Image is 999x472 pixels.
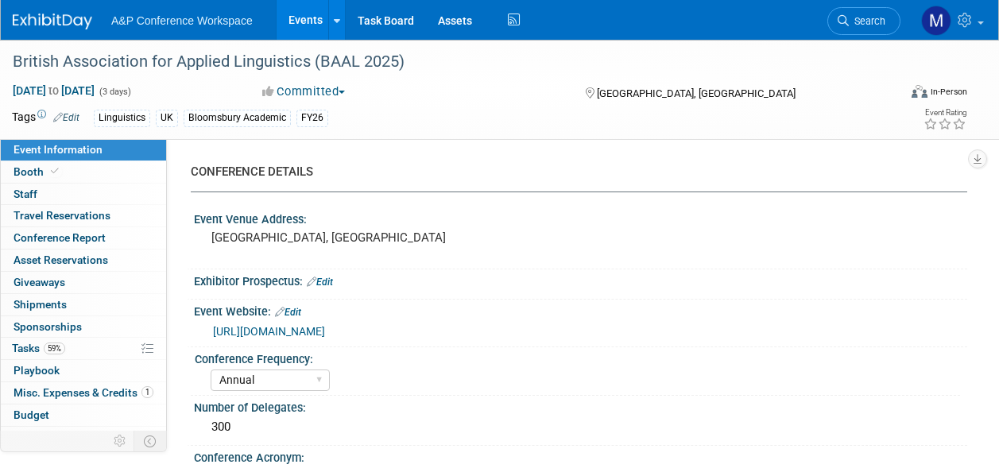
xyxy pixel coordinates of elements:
span: A&P Conference Workspace [111,14,253,27]
a: Playbook [1,360,166,381]
span: Shipments [14,298,67,311]
div: Event Rating [923,109,966,117]
button: Committed [257,83,351,100]
div: Event Format [828,83,967,106]
span: Conference Report [14,231,106,244]
td: Toggle Event Tabs [134,431,167,451]
a: Edit [53,112,79,123]
span: Tasks [12,342,65,354]
a: [URL][DOMAIN_NAME] [213,325,325,338]
img: Format-Inperson.png [912,85,927,98]
span: Booth [14,165,62,178]
a: Search [827,7,900,35]
div: Exhibitor Prospectus: [194,269,967,290]
span: Staff [14,188,37,200]
span: (3 days) [98,87,131,97]
span: Playbook [14,364,60,377]
span: 1 [141,386,153,398]
span: Event Information [14,143,103,156]
div: Event Website: [194,300,967,320]
span: Misc. Expenses & Credits [14,386,153,399]
img: ExhibitDay [13,14,92,29]
a: Giveaways [1,272,166,293]
a: Edit [275,307,301,318]
td: Personalize Event Tab Strip [106,431,134,451]
span: Asset Reservations [14,253,108,266]
td: Tags [12,109,79,127]
a: Sponsorships [1,316,166,338]
a: Tasks59% [1,338,166,359]
div: Linguistics [94,110,150,126]
a: Staff [1,184,166,205]
a: ROI, Objectives & ROO [1,427,166,448]
div: Conference Acronym: [194,446,967,466]
pre: [GEOGRAPHIC_DATA], [GEOGRAPHIC_DATA] [211,230,498,245]
i: Booth reservation complete [51,167,59,176]
span: Search [849,15,885,27]
div: UK [156,110,178,126]
a: Asset Reservations [1,250,166,271]
span: to [46,84,61,97]
div: British Association for Applied Linguistics (BAAL 2025) [7,48,885,76]
div: Number of Delegates: [194,396,967,416]
a: Budget [1,404,166,426]
span: Budget [14,408,49,421]
div: 300 [206,415,955,439]
a: Misc. Expenses & Credits1 [1,382,166,404]
div: Conference Frequency: [195,347,960,367]
span: ROI, Objectives & ROO [14,431,120,443]
a: Event Information [1,139,166,161]
a: Travel Reservations [1,205,166,226]
span: Sponsorships [14,320,82,333]
span: 59% [44,342,65,354]
div: CONFERENCE DETAILS [191,164,955,180]
span: Travel Reservations [14,209,110,222]
div: In-Person [930,86,967,98]
a: Booth [1,161,166,183]
span: [DATE] [DATE] [12,83,95,98]
div: FY26 [296,110,328,126]
img: Matt Hambridge [921,6,951,36]
div: Bloomsbury Academic [184,110,291,126]
div: Event Venue Address: [194,207,967,227]
a: Conference Report [1,227,166,249]
span: Giveaways [14,276,65,288]
span: [GEOGRAPHIC_DATA], [GEOGRAPHIC_DATA] [597,87,796,99]
a: Shipments [1,294,166,315]
a: Edit [307,277,333,288]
